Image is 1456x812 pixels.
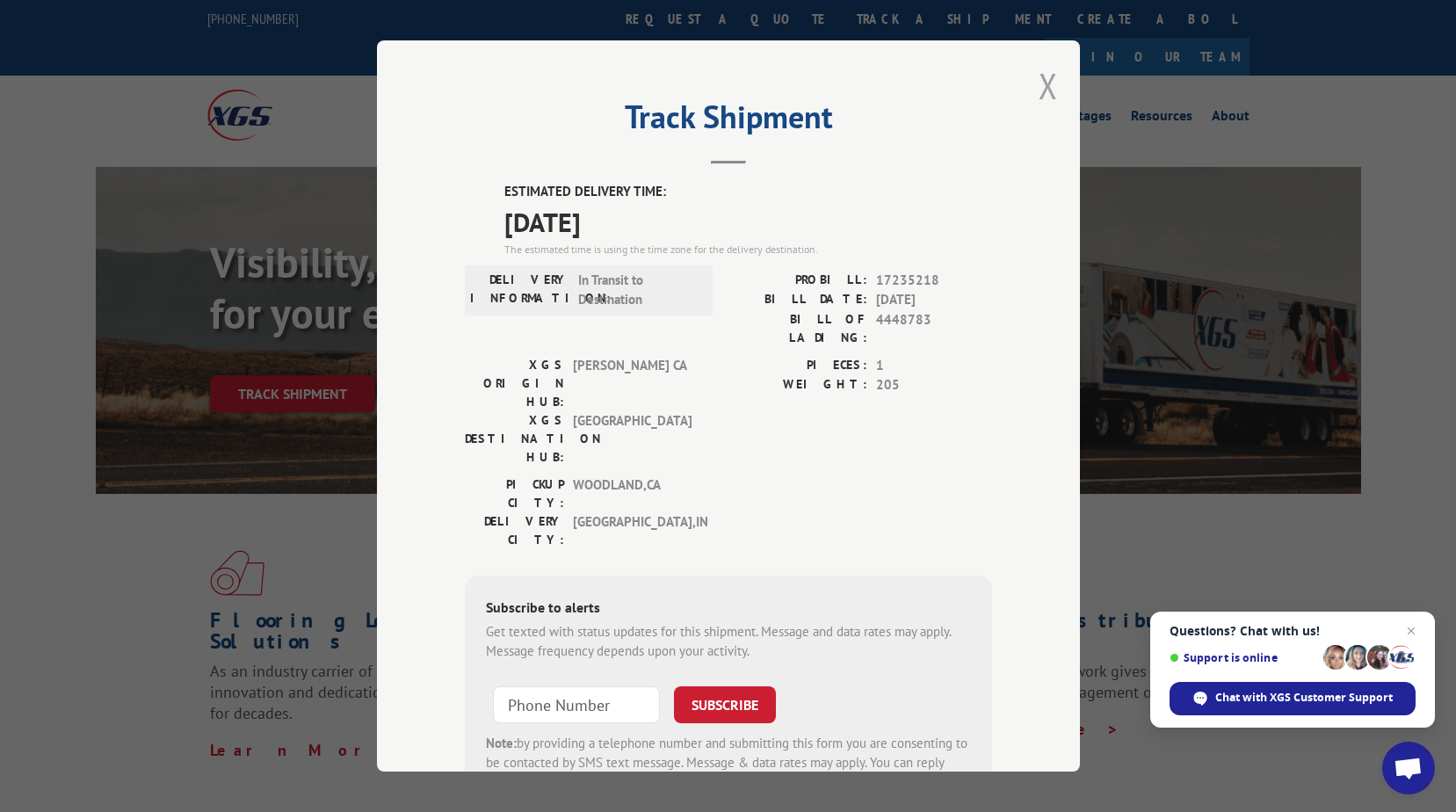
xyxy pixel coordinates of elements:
[1170,682,1416,715] div: Chat with XGS Customer Support
[504,242,992,257] div: The estimated time is using the time zone for the delivery destination.
[876,375,992,395] span: 205
[465,411,564,467] label: XGS DESTINATION HUB:
[728,356,867,376] label: PIECES:
[573,512,692,549] span: [GEOGRAPHIC_DATA] , IN
[578,271,697,310] span: In Transit to Destination
[470,271,569,310] label: DELIVERY INFORMATION:
[465,105,992,138] h2: Track Shipment
[728,271,867,291] label: PROBILL:
[573,475,692,512] span: WOODLAND , CA
[504,202,992,242] span: [DATE]
[876,290,992,310] span: [DATE]
[1170,651,1317,664] span: Support is online
[465,356,564,411] label: XGS ORIGIN HUB:
[486,735,517,751] strong: Note:
[493,686,660,723] input: Phone Number
[876,310,992,347] span: 4448783
[1215,690,1393,706] span: Chat with XGS Customer Support
[486,597,971,622] div: Subscribe to alerts
[1039,62,1058,109] button: Close modal
[876,271,992,291] span: 17235218
[1382,742,1435,794] div: Open chat
[728,290,867,310] label: BILL DATE:
[504,182,992,202] label: ESTIMATED DELIVERY TIME:
[465,475,564,512] label: PICKUP CITY:
[486,734,971,794] div: by providing a telephone number and submitting this form you are consenting to be contacted by SM...
[465,512,564,549] label: DELIVERY CITY:
[573,356,692,411] span: [PERSON_NAME] CA
[674,686,776,723] button: SUBSCRIBE
[728,310,867,347] label: BILL OF LADING:
[728,375,867,395] label: WEIGHT:
[876,356,992,376] span: 1
[573,411,692,467] span: [GEOGRAPHIC_DATA]
[1401,620,1422,642] span: Close chat
[486,622,971,662] div: Get texted with status updates for this shipment. Message and data rates may apply. Message frequ...
[1170,624,1416,638] span: Questions? Chat with us!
